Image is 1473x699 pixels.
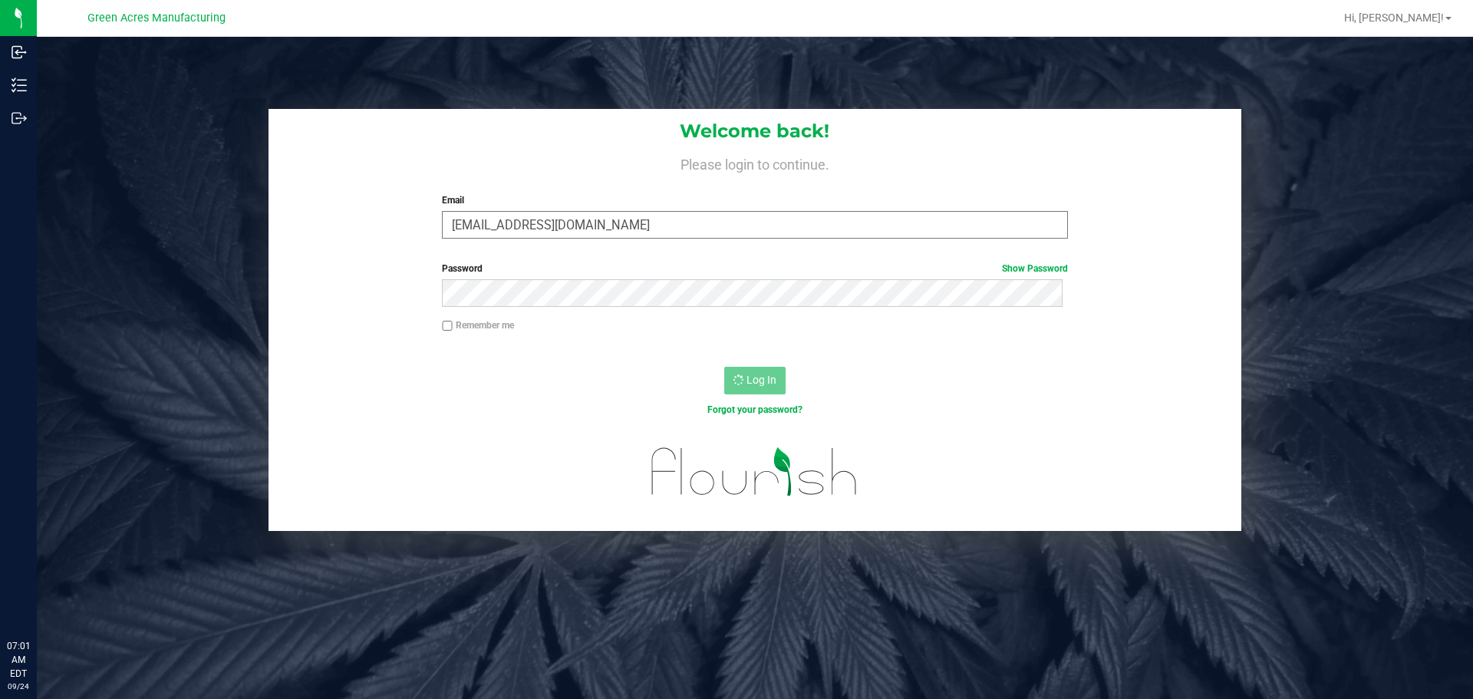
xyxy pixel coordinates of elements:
[442,321,453,331] input: Remember me
[1002,263,1068,274] a: Show Password
[12,110,27,126] inline-svg: Outbound
[1344,12,1444,24] span: Hi, [PERSON_NAME]!
[633,433,876,511] img: flourish_logo.svg
[442,263,483,274] span: Password
[746,374,776,386] span: Log In
[442,318,514,332] label: Remember me
[724,367,786,394] button: Log In
[87,12,226,25] span: Green Acres Manufacturing
[269,121,1241,141] h1: Welcome back!
[12,77,27,93] inline-svg: Inventory
[7,681,30,692] p: 09/24
[707,404,802,415] a: Forgot your password?
[442,193,1067,207] label: Email
[269,153,1241,172] h4: Please login to continue.
[12,45,27,60] inline-svg: Inbound
[7,639,30,681] p: 07:01 AM EDT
